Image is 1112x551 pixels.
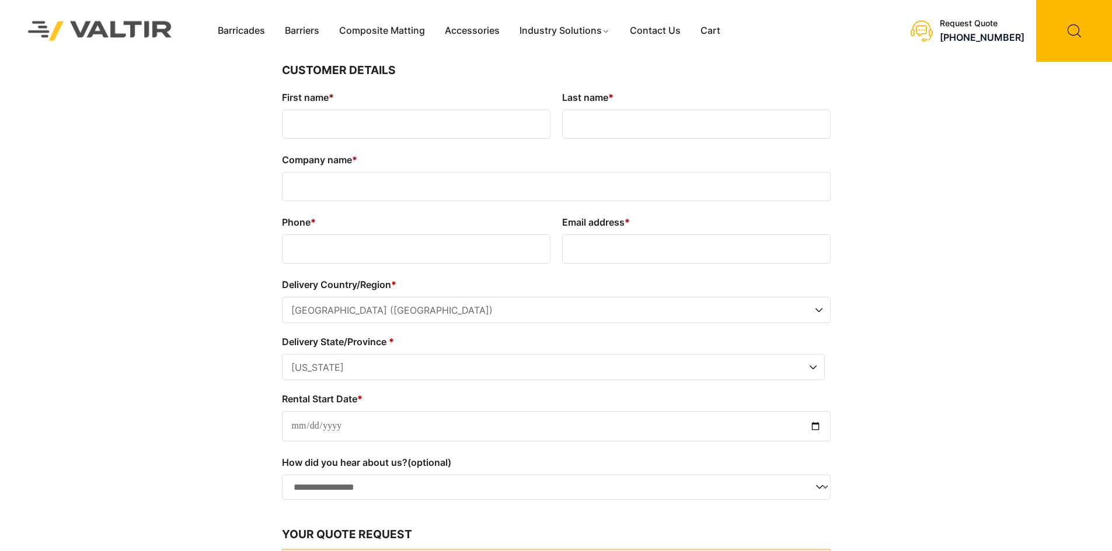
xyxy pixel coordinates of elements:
abbr: required [608,92,613,103]
a: Cart [691,22,730,40]
h3: Your quote request [282,526,831,543]
a: [PHONE_NUMBER] [940,31,1024,43]
abbr: required [357,393,362,405]
a: Composite Matting [329,22,435,40]
label: Last name [562,88,831,107]
label: Company name [282,150,831,169]
a: Barricades [208,22,275,40]
label: First name [282,88,550,107]
a: Accessories [435,22,510,40]
label: How did you hear about us? [282,453,831,472]
span: (optional) [407,457,451,468]
label: Delivery State/Province [282,332,825,351]
span: Delivery State/Province [282,354,825,380]
abbr: required [391,279,396,290]
span: California [283,355,824,381]
label: Email address [562,213,831,231]
div: Request Quote [940,19,1024,29]
abbr: required [389,336,394,348]
abbr: required [352,154,357,166]
h3: Customer Details [282,62,831,79]
a: Barriers [275,22,329,40]
span: United States (US) [283,297,830,324]
img: Valtir Rentals [13,6,187,55]
label: Phone [282,213,550,231]
a: Industry Solutions [510,22,620,40]
abbr: required [329,92,334,103]
span: Delivery Country/Region [282,297,831,323]
a: Contact Us [620,22,691,40]
abbr: required [625,216,630,228]
label: Rental Start Date [282,389,831,408]
abbr: required [311,216,316,228]
label: Delivery Country/Region [282,275,831,294]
